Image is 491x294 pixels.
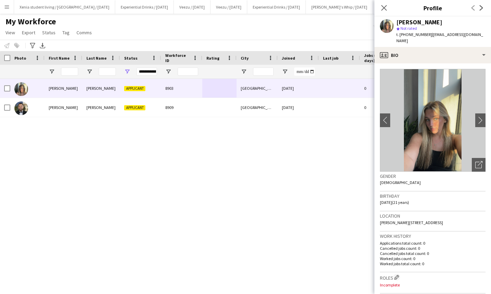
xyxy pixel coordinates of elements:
h3: Profile [374,3,491,12]
input: Workforce ID Filter Input [178,68,198,76]
span: [PERSON_NAME][STREET_ADDRESS] [380,220,443,225]
div: [PERSON_NAME] [82,98,120,117]
span: Last job [323,56,338,61]
div: [PERSON_NAME] [396,19,442,25]
span: Workforce ID [165,53,190,63]
app-action-btn: Advanced filters [28,41,37,50]
input: First Name Filter Input [61,68,78,76]
p: Cancelled jobs total count: 0 [380,251,486,256]
span: Comms [76,29,92,36]
h3: Gender [380,173,486,179]
span: My Workforce [5,16,56,27]
div: 0 [360,98,405,117]
p: Cancelled jobs count: 0 [380,246,486,251]
span: View [5,29,15,36]
button: Open Filter Menu [49,69,55,75]
button: Open Filter Menu [165,69,171,75]
h3: Location [380,213,486,219]
span: | [EMAIL_ADDRESS][DOMAIN_NAME] [396,32,483,43]
span: Export [22,29,35,36]
span: Rating [206,56,219,61]
span: Photo [14,56,26,61]
button: Open Filter Menu [124,69,130,75]
button: Experiential Drinks / [DATE] [247,0,306,14]
h3: Roles [380,274,486,281]
span: Status [124,56,137,61]
div: Open photos pop-in [472,158,486,172]
div: [PERSON_NAME] [82,79,120,98]
div: Bio [374,47,491,63]
div: [PERSON_NAME] [45,98,82,117]
button: Veezu / [DATE] [174,0,211,14]
div: 8909 [161,98,202,117]
div: [PERSON_NAME] [45,79,82,98]
p: Incomplete [380,282,486,287]
input: City Filter Input [253,68,274,76]
span: Applicant [124,105,145,110]
span: Not rated [400,26,417,31]
span: Status [42,29,56,36]
span: t. [PHONE_NUMBER] [396,32,432,37]
a: Comms [74,28,95,37]
p: Worked jobs count: 0 [380,256,486,261]
button: VK Daytime / [DATE] [373,0,420,14]
button: Experiential Drinks / [DATE] [115,0,174,14]
span: City [241,56,249,61]
span: First Name [49,56,70,61]
img: Alex Howard [14,82,28,96]
div: [DATE] [278,98,319,117]
div: 8903 [161,79,202,98]
div: [DATE] [278,79,319,98]
button: Veezu / [DATE] [211,0,247,14]
app-action-btn: Export XLSX [38,41,47,50]
div: [GEOGRAPHIC_DATA] [237,98,278,117]
a: Status [39,28,58,37]
a: Tag [60,28,72,37]
h3: Birthday [380,193,486,199]
span: Tag [62,29,70,36]
span: Jobs (last 90 days) [364,53,392,63]
span: Joined [282,56,295,61]
button: Open Filter Menu [282,69,288,75]
a: Export [19,28,38,37]
span: Last Name [86,56,107,61]
button: [PERSON_NAME]'s Whip / [DATE] [306,0,373,14]
img: Sean Rafferty [14,101,28,115]
img: Crew avatar or photo [380,69,486,172]
div: 0 [360,79,405,98]
button: Xenia student living / [GEOGRAPHIC_DATA] / [DATE] [14,0,115,14]
button: Open Filter Menu [241,69,247,75]
a: View [3,28,18,37]
input: Last Name Filter Input [99,68,116,76]
span: Applicant [124,86,145,91]
span: [DATE] (21 years) [380,200,409,205]
p: Worked jobs total count: 0 [380,261,486,266]
h3: Work history [380,233,486,239]
p: Applications total count: 0 [380,241,486,246]
button: Open Filter Menu [86,69,93,75]
span: [DEMOGRAPHIC_DATA] [380,180,421,185]
input: Joined Filter Input [294,68,315,76]
div: [GEOGRAPHIC_DATA] [237,79,278,98]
